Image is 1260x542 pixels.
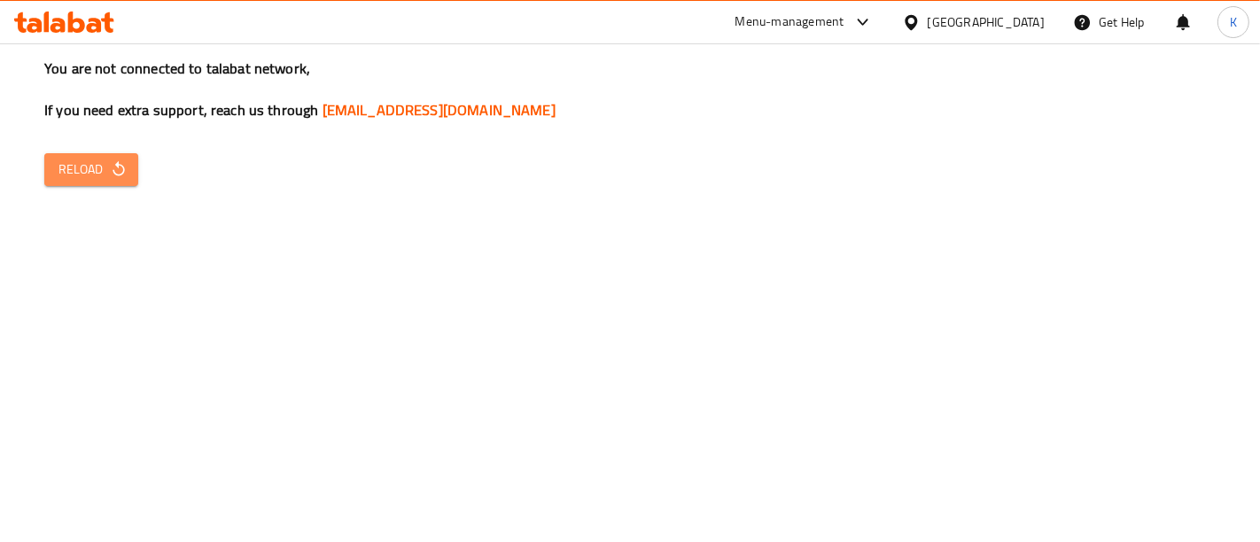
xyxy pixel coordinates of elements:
div: Menu-management [735,12,844,33]
div: [GEOGRAPHIC_DATA] [928,12,1045,32]
button: Reload [44,153,138,186]
h3: You are not connected to talabat network, If you need extra support, reach us through [44,58,1216,120]
span: K [1230,12,1237,32]
span: Reload [58,159,124,181]
a: [EMAIL_ADDRESS][DOMAIN_NAME] [323,97,556,123]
